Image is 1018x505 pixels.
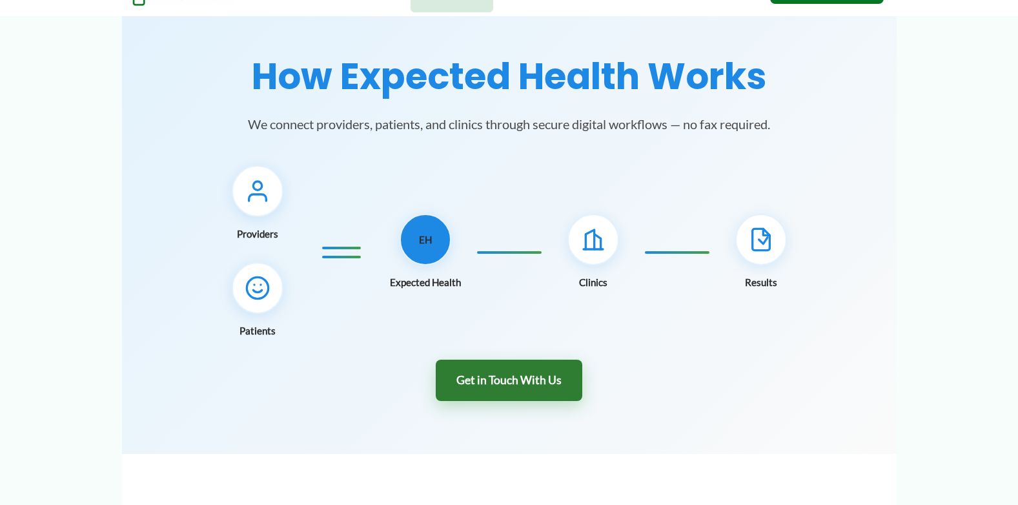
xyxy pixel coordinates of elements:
[219,114,800,134] p: We connect providers, patients, and clinics through secure digital workflows — no fax required.
[390,273,461,291] span: Expected Health
[419,231,432,249] span: EH
[745,273,777,291] span: Results
[239,322,276,340] span: Patients
[436,360,582,402] a: Get in Touch With Us
[137,55,881,98] h1: How Expected Health Works
[237,225,278,243] span: Providers
[579,273,607,291] span: Clinics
